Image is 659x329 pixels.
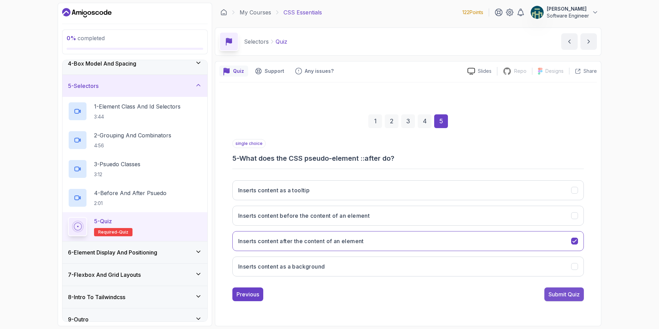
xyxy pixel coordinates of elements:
p: 122 Points [462,9,483,16]
div: 2 [385,114,398,128]
span: 0 % [67,35,76,42]
button: Feedback button [291,66,338,77]
button: next content [580,33,597,50]
button: 4-Box Model And Spacing [62,53,207,75]
h3: 5 - Selectors [68,82,99,90]
div: 5 [434,114,448,128]
button: 5-Selectors [62,75,207,97]
p: Quiz [276,37,287,46]
h3: 8 - Intro To Tailwindcss [68,293,125,301]
a: Dashboard [220,9,227,16]
h3: 9 - Outro [68,315,89,324]
button: Inserts content as a tooltip [232,180,584,200]
p: 5 - Quiz [94,217,112,225]
button: 3-Psuedo Classes3:12 [68,159,202,179]
p: Slides [478,68,492,75]
span: Required- [98,229,119,235]
p: CSS Essentials [284,8,322,16]
button: Inserts content before the content of an element [232,206,584,226]
button: previous content [561,33,578,50]
p: [PERSON_NAME] [547,5,589,12]
button: Inserts content as a background [232,257,584,276]
p: Designs [545,68,564,75]
div: Previous [236,290,259,298]
button: 4-Before And After Psuedo2:01 [68,188,202,207]
p: 4 - Before And After Psuedo [94,189,166,197]
h3: 7 - Flexbox And Grid Layouts [68,271,141,279]
p: 2:01 [94,200,166,207]
div: 3 [401,114,415,128]
p: 3 - Psuedo Classes [94,160,140,168]
h3: 6 - Element Display And Positioning [68,248,157,257]
span: quiz [119,229,128,235]
p: 1 - Element Class And Id Selectors [94,102,181,111]
button: Previous [232,287,263,301]
p: Share [583,68,597,75]
button: 1-Element Class And Id Selectors3:44 [68,102,202,121]
button: Share [569,68,597,75]
p: 2 - Grouping And Combinators [94,131,171,139]
p: Any issues? [305,68,334,75]
h3: 4 - Box Model And Spacing [68,59,136,68]
h3: Inserts content as a tooltip [238,186,310,194]
p: single choice [232,139,266,148]
span: completed [67,35,105,42]
button: 2-Grouping And Combinators4:56 [68,131,202,150]
p: 4:56 [94,142,171,149]
h3: 5 - What does the CSS pseudo-element ::after do? [232,154,584,163]
p: Support [265,68,284,75]
div: 4 [418,114,431,128]
a: Dashboard [62,7,112,18]
div: Submit Quiz [548,290,580,298]
h3: Inserts content as a background [238,262,325,271]
button: Inserts content after the content of an element [232,231,584,251]
p: 3:44 [94,113,181,120]
button: 6-Element Display And Positioning [62,241,207,263]
button: user profile image[PERSON_NAME]Software Engineer [530,5,599,19]
p: 3:12 [94,171,140,178]
div: 1 [368,114,382,128]
p: Quiz [233,68,244,75]
button: 7-Flexbox And Grid Layouts [62,264,207,286]
button: 5-QuizRequired-quiz [68,217,202,236]
p: Selectors [244,37,269,46]
button: quiz button [219,66,248,77]
h3: Inserts content before the content of an element [238,212,370,220]
h3: Inserts content after the content of an element [238,237,364,245]
p: Repo [514,68,527,75]
a: Slides [462,68,497,75]
a: My Courses [240,8,271,16]
button: Submit Quiz [544,287,584,301]
button: 8-Intro To Tailwindcss [62,286,207,308]
button: Support button [251,66,288,77]
img: user profile image [531,6,544,19]
p: Software Engineer [547,12,589,19]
